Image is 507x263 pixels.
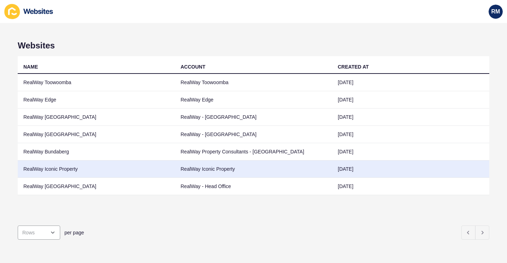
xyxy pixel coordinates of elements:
h1: Websites [18,41,489,51]
td: [DATE] [332,178,489,195]
td: RealWay Iconic Property [175,160,332,178]
td: RealWay Property Consultants - [GEOGRAPHIC_DATA] [175,143,332,160]
td: RealWay [GEOGRAPHIC_DATA] [18,178,175,195]
td: RealWay - Head Office [175,178,332,195]
td: RealWay - [GEOGRAPHIC_DATA] [175,109,332,126]
td: [DATE] [332,160,489,178]
td: RealWay - [GEOGRAPHIC_DATA] [175,126,332,143]
div: ACCOUNT [181,63,205,70]
div: open menu [18,226,60,240]
td: RealWay Edge [175,91,332,109]
td: [DATE] [332,74,489,91]
td: RealWay Edge [18,91,175,109]
td: [DATE] [332,109,489,126]
div: NAME [23,63,38,70]
div: CREATED AT [338,63,369,70]
td: [DATE] [332,143,489,160]
td: RealWay Bundaberg [18,143,175,160]
td: RealWay Iconic Property [18,160,175,178]
td: RealWay Toowoomba [175,74,332,91]
td: [DATE] [332,91,489,109]
td: RealWay [GEOGRAPHIC_DATA] [18,109,175,126]
td: RealWay Toowoomba [18,74,175,91]
span: per page [64,229,84,236]
td: RealWay [GEOGRAPHIC_DATA] [18,126,175,143]
td: [DATE] [332,126,489,143]
span: RM [491,8,500,15]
